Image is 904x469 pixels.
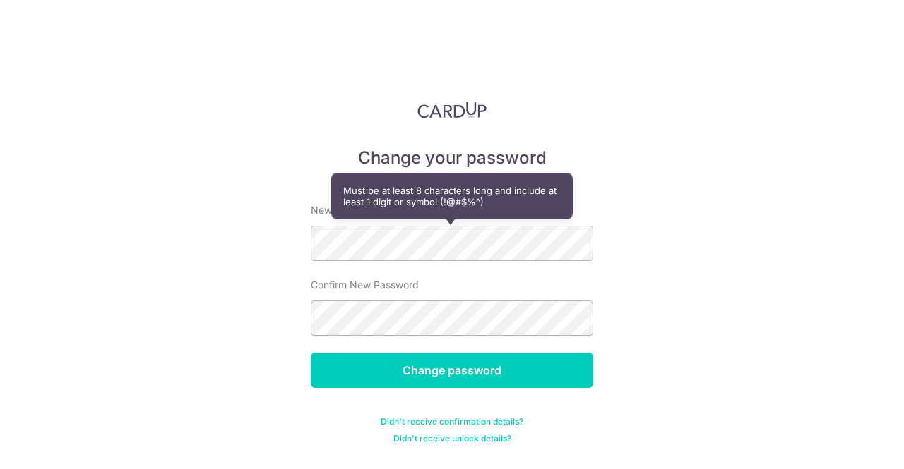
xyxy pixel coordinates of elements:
[311,278,419,292] label: Confirm New Password
[311,147,593,169] h5: Change your password
[332,173,572,219] div: Must be at least 8 characters long and include at least 1 digit or symbol (!@#$%^)
[381,416,523,427] a: Didn't receive confirmation details?
[311,353,593,388] input: Change password
[417,102,487,118] img: CardUp Logo
[393,433,511,444] a: Didn't receive unlock details?
[311,203,380,217] label: New password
